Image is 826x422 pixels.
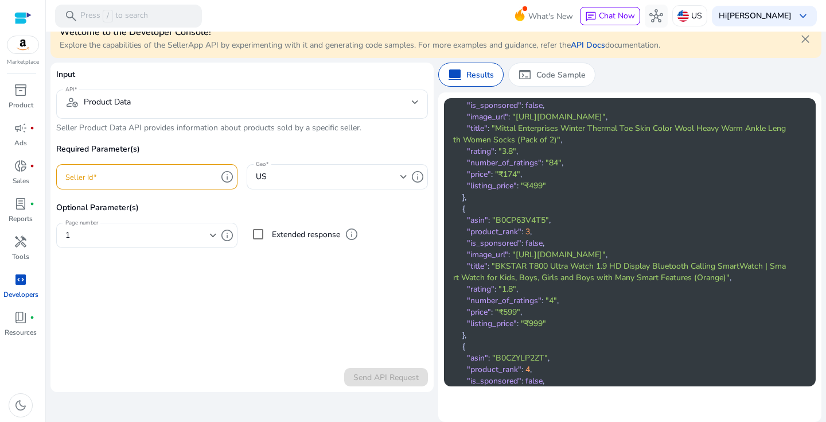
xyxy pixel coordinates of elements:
[56,202,428,223] p: Optional Parameter(s)
[60,39,660,51] p: Explore the capabilities of the SellerApp API by experimenting with it and generating code sample...
[606,249,607,260] span: ,
[606,111,607,122] span: ,
[548,353,550,363] span: ,
[467,226,521,237] span: "product_rank"
[103,10,113,22] span: /
[14,121,28,135] span: campaign
[521,238,523,249] span: :
[520,169,522,180] span: ,
[677,10,689,22] img: us.svg
[521,364,523,375] span: :
[525,100,543,111] span: false
[30,126,34,130] span: fiber_manual_record
[467,123,488,134] span: "title"
[492,215,549,226] span: "B0CP63V4T5"
[65,95,131,109] div: Product Data
[520,307,522,318] span: ,
[541,157,543,168] span: :
[9,214,33,224] p: Reports
[465,330,466,340] span: ,
[411,170,424,184] span: info
[467,88,521,99] span: "product_rank"
[462,203,465,214] span: {
[525,88,530,99] span: 2
[14,83,28,97] span: inventory_2
[30,315,34,320] span: fiber_manual_record
[518,68,532,82] span: terminal
[494,146,496,157] span: :
[56,143,428,164] p: Required Parameter(s)
[467,111,508,122] span: "image_url"
[798,32,812,46] span: close
[549,215,551,226] span: ,
[12,251,29,262] p: Tools
[488,353,490,363] span: :
[467,295,541,306] span: "number_of_ratings"
[345,227,359,241] span: info
[467,249,508,260] span: "image_url"
[494,284,496,295] span: :
[525,375,543,386] span: false
[521,100,523,111] span: :
[528,6,573,26] span: What's New
[541,295,543,306] span: :
[14,273,28,287] span: code_blocks
[585,11,597,22] span: chat
[516,284,518,295] span: ,
[546,157,562,168] span: "84"
[65,95,79,109] span: deployed_code_account
[14,398,28,412] span: dark_mode
[517,180,519,191] span: :
[521,226,523,237] span: :
[599,10,635,21] span: Chat Now
[3,289,38,300] p: Developers
[467,169,491,180] span: "price"
[220,229,234,242] span: info
[649,9,663,23] span: hub
[525,226,530,237] span: 3
[730,272,731,283] span: ,
[508,249,510,260] span: :
[580,7,640,25] button: chatChat Now
[543,100,544,111] span: ,
[796,9,810,23] span: keyboard_arrow_down
[512,249,606,260] span: "[URL][DOMAIN_NAME]"
[467,180,517,191] span: "listing_price"
[256,171,267,182] span: US
[65,86,74,94] mat-label: API
[466,69,494,81] p: Results
[467,146,494,157] span: "rating"
[491,307,493,318] span: :
[492,353,548,363] span: "B0CZYLP2ZT"
[30,202,34,206] span: fiber_manual_record
[516,146,518,157] span: ,
[488,261,489,272] span: :
[536,69,586,81] p: Code Sample
[521,318,546,329] span: "₹999"
[521,180,546,191] span: "₹499"
[465,192,466,203] span: ,
[80,10,148,22] p: Press to search
[256,160,266,168] mat-label: Geo
[530,88,532,99] span: ,
[14,197,28,211] span: lab_profile
[521,88,523,99] span: :
[453,261,786,283] span: "BKSTAR T800 Ultra Watch 1.9 HD Display Bluetooth Calling SmartWatch | Smart Watch for Kids, Boys...
[488,123,489,134] span: :
[5,327,37,338] p: Resources
[7,36,38,53] img: amazon.svg
[462,330,465,340] span: }
[462,341,465,352] span: {
[467,318,517,329] span: "listing_price"
[467,215,488,226] span: "asin"
[495,307,520,318] span: "₹599"
[498,284,516,295] span: "1.8"
[512,111,606,122] span: "[URL][DOMAIN_NAME]"
[220,170,234,184] span: info
[467,353,488,363] span: "asin"
[462,192,465,203] span: }
[525,238,543,249] span: false
[517,318,519,329] span: :
[467,307,491,318] span: "price"
[467,261,488,272] span: "title"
